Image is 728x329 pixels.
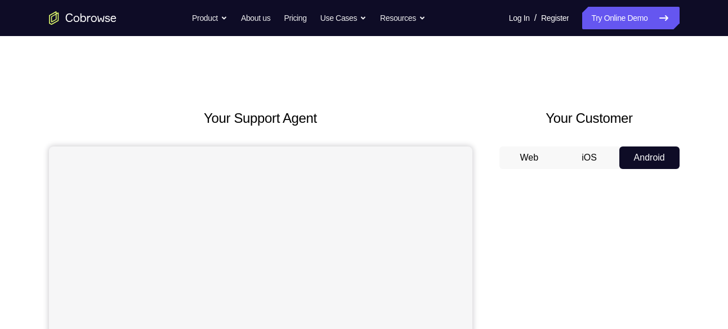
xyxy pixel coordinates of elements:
button: Product [192,7,227,29]
button: Use Cases [320,7,367,29]
button: Android [619,146,680,169]
button: Resources [380,7,426,29]
button: Web [499,146,560,169]
h2: Your Support Agent [49,108,472,128]
a: Go to the home page [49,11,117,25]
a: About us [241,7,270,29]
a: Log In [509,7,530,29]
h2: Your Customer [499,108,680,128]
a: Register [541,7,569,29]
button: iOS [559,146,619,169]
a: Try Online Demo [582,7,679,29]
span: / [534,11,537,25]
a: Pricing [284,7,306,29]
